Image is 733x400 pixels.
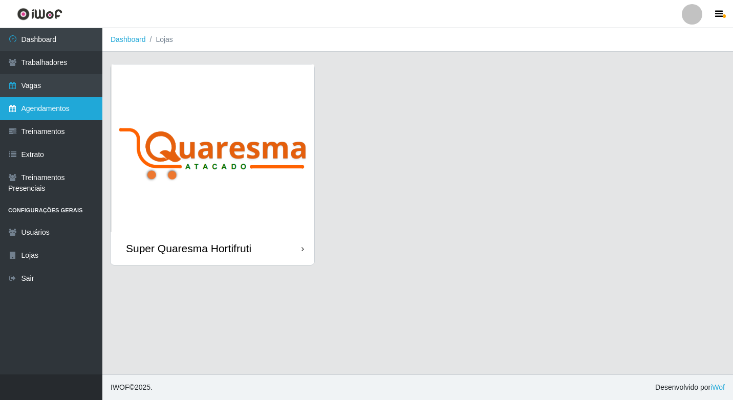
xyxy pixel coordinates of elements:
[111,382,153,393] span: © 2025 .
[111,383,130,391] span: IWOF
[111,35,146,43] a: Dashboard
[146,34,173,45] li: Lojas
[17,8,62,20] img: CoreUI Logo
[111,64,314,265] a: Super Quaresma Hortifruti
[655,382,725,393] span: Desenvolvido por
[126,242,251,255] div: Super Quaresma Hortifruti
[111,64,314,232] img: cardImg
[710,383,725,391] a: iWof
[102,28,733,52] nav: breadcrumb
